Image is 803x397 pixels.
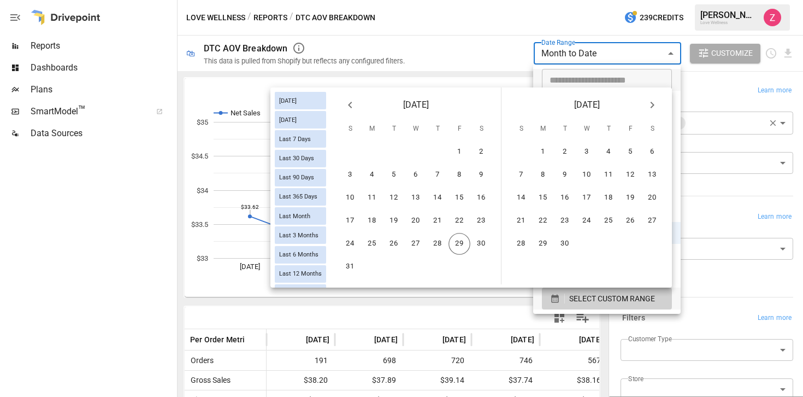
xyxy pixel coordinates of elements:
button: 27 [641,210,663,232]
span: Friday [450,118,469,140]
button: 22 [448,210,470,232]
button: 4 [598,141,619,163]
span: Last 90 Days [275,174,318,181]
button: 1 [448,141,470,163]
button: 20 [405,210,427,232]
span: Last 30 Days [275,155,318,162]
button: 9 [554,164,576,186]
button: 24 [339,233,361,255]
button: 27 [405,233,427,255]
button: 13 [405,187,427,209]
button: 5 [383,164,405,186]
span: Tuesday [384,118,404,140]
button: 20 [641,187,663,209]
button: 18 [361,210,383,232]
div: Last 365 Days [275,188,326,206]
button: SELECT CUSTOM RANGE [542,288,672,310]
button: 30 [470,233,492,255]
span: Wednesday [577,118,597,140]
button: Next month [641,94,663,116]
button: 18 [598,187,619,209]
button: 6 [641,141,663,163]
span: Wednesday [406,118,426,140]
button: 14 [427,187,448,209]
button: 25 [598,210,619,232]
div: Last 3 Months [275,226,326,244]
button: 16 [554,187,576,209]
span: Monday [533,118,553,140]
button: 23 [470,210,492,232]
div: Last Year [275,284,326,302]
div: Last 6 Months [275,246,326,264]
span: Last Month [275,213,315,220]
span: [DATE] [574,97,600,113]
div: Last 30 Days [275,150,326,167]
button: 2 [554,141,576,163]
span: Tuesday [555,118,575,140]
button: 25 [361,233,383,255]
button: 19 [619,187,641,209]
button: 15 [448,187,470,209]
button: 3 [339,164,361,186]
span: Last 6 Months [275,251,323,258]
button: 5 [619,141,641,163]
div: Last 90 Days [275,169,326,186]
span: Last 7 Days [275,136,315,143]
button: 2 [470,141,492,163]
button: 8 [532,164,554,186]
span: Saturday [471,118,491,140]
button: 31 [339,256,361,278]
button: 28 [427,233,448,255]
button: 29 [448,233,470,255]
button: 13 [641,164,663,186]
button: 12 [619,164,641,186]
button: 21 [427,210,448,232]
span: [DATE] [275,116,301,124]
button: 6 [405,164,427,186]
span: [DATE] [275,97,301,104]
span: Sunday [340,118,360,140]
span: Thursday [428,118,447,140]
div: [DATE] [275,92,326,109]
button: 1 [532,141,554,163]
button: 19 [383,210,405,232]
span: Saturday [642,118,662,140]
div: Last Month [275,207,326,225]
button: 15 [532,187,554,209]
span: Last 365 Days [275,193,322,200]
button: 3 [576,141,598,163]
div: [DATE] [275,111,326,129]
button: 12 [383,187,405,209]
button: 17 [339,210,361,232]
span: Monday [362,118,382,140]
div: Last 7 Days [275,130,326,148]
span: Thursday [599,118,618,140]
button: 11 [361,187,383,209]
button: 26 [619,210,641,232]
span: Sunday [511,118,531,140]
button: 7 [427,164,448,186]
button: 26 [383,233,405,255]
button: 30 [554,233,576,255]
button: 17 [576,187,598,209]
button: 21 [510,210,532,232]
button: 8 [448,164,470,186]
button: 4 [361,164,383,186]
button: 9 [470,164,492,186]
button: 29 [532,233,554,255]
button: 10 [339,187,361,209]
span: Last 3 Months [275,232,323,239]
span: Friday [621,118,640,140]
button: 7 [510,164,532,186]
button: 14 [510,187,532,209]
button: 16 [470,187,492,209]
button: Previous month [339,94,361,116]
button: 23 [554,210,576,232]
div: Last 12 Months [275,265,326,283]
button: 10 [576,164,598,186]
span: [DATE] [403,97,429,113]
button: 28 [510,233,532,255]
span: Last 12 Months [275,270,326,277]
button: 22 [532,210,554,232]
button: 24 [576,210,598,232]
